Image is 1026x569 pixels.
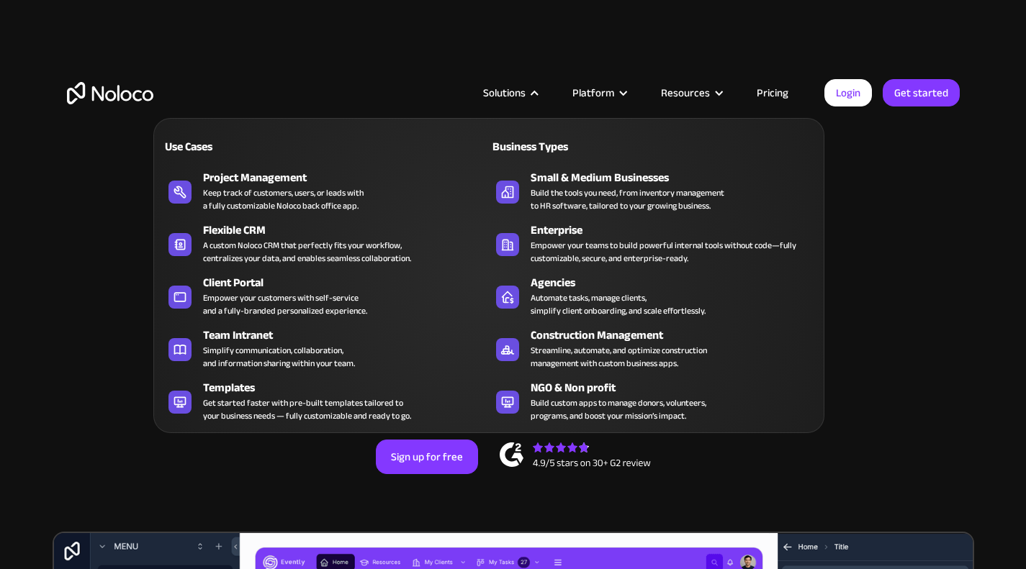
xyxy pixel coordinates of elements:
a: Sign up for free [376,440,478,474]
div: Resources [661,83,710,102]
div: Project Management [203,169,495,186]
div: Team Intranet [203,327,495,344]
a: Team IntranetSimplify communication, collaboration,and information sharing within your team. [161,324,489,373]
div: Automate tasks, manage clients, simplify client onboarding, and scale effortlessly. [531,291,706,317]
div: Build the tools you need, from inventory management to HR software, tailored to your growing busi... [531,186,724,212]
h2: Business Apps for Teams [67,213,960,328]
div: Empower your customers with self-service and a fully-branded personalized experience. [203,291,367,317]
a: TemplatesGet started faster with pre-built templates tailored toyour business needs — fully custo... [161,376,489,425]
div: Resources [643,83,739,102]
div: Platform [554,83,643,102]
div: Streamline, automate, and optimize construction management with custom business apps. [531,344,707,370]
div: Small & Medium Businesses [531,169,823,186]
div: Simplify communication, collaboration, and information sharing within your team. [203,344,355,370]
a: Pricing [739,83,806,102]
a: Business Types [489,129,816,163]
div: Get started faster with pre-built templates tailored to your business needs — fully customizable ... [203,396,411,422]
div: Solutions [483,83,526,102]
h1: Custom No-Code Business Apps Platform [67,187,960,199]
a: Login [824,79,872,106]
a: home [67,82,153,104]
a: Project ManagementKeep track of customers, users, or leads witha fully customizable Noloco back o... [161,166,489,215]
div: Client Portal [203,274,495,291]
a: Client PortalEmpower your customers with self-serviceand a fully-branded personalized experience. [161,271,489,320]
a: Construction ManagementStreamline, automate, and optimize constructionmanagement with custom busi... [489,324,816,373]
div: Enterprise [531,222,823,239]
div: Use Cases [161,138,319,155]
div: A custom Noloco CRM that perfectly fits your workflow, centralizes your data, and enables seamles... [203,239,411,265]
div: NGO & Non profit [531,379,823,396]
div: Keep track of customers, users, or leads with a fully customizable Noloco back office app. [203,186,364,212]
div: Templates [203,379,495,396]
div: Solutions [465,83,554,102]
div: Empower your teams to build powerful internal tools without code—fully customizable, secure, and ... [531,239,809,265]
div: Business Types [489,138,647,155]
nav: Solutions [153,98,824,433]
a: AgenciesAutomate tasks, manage clients,simplify client onboarding, and scale effortlessly. [489,271,816,320]
a: Small & Medium BusinessesBuild the tools you need, from inventory managementto HR software, tailo... [489,166,816,215]
a: Use Cases [161,129,489,163]
div: Platform [572,83,614,102]
a: EnterpriseEmpower your teams to build powerful internal tools without code—fully customizable, se... [489,219,816,268]
div: Build custom apps to manage donors, volunteers, programs, and boost your mission’s impact. [531,396,706,422]
a: NGO & Non profitBuild custom apps to manage donors, volunteers,programs, and boost your mission’s... [489,376,816,425]
a: Flexible CRMA custom Noloco CRM that perfectly fits your workflow,centralizes your data, and enab... [161,219,489,268]
a: Get started [883,79,960,106]
div: Flexible CRM [203,222,495,239]
div: Construction Management [531,327,823,344]
div: Agencies [531,274,823,291]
